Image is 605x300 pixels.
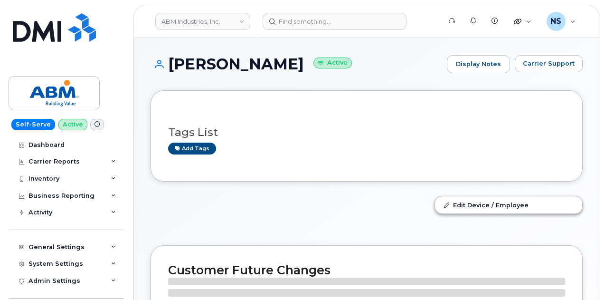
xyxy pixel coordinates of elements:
[435,196,582,213] a: Edit Device / Employee
[151,56,442,72] h1: [PERSON_NAME]
[447,55,510,73] a: Display Notes
[515,55,583,72] button: Carrier Support
[168,143,216,155] a: Add tags
[523,59,575,68] span: Carrier Support
[313,58,352,68] small: Active
[168,126,565,138] h3: Tags List
[168,263,565,277] h2: Customer Future Changes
